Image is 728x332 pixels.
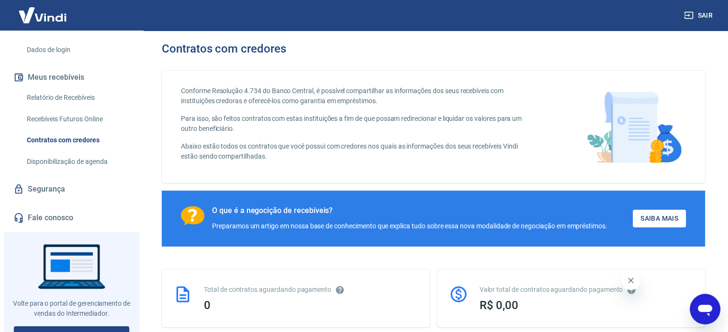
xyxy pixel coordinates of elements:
[23,40,132,60] a: Dados de login
[23,152,132,171] a: Disponibilização de agenda
[11,179,132,200] a: Segurança
[11,0,74,30] img: Vindi
[181,141,535,161] p: Abaixo estão todos os contratos que você possui com credores nos quais as informações dos seus re...
[212,206,607,215] div: O que é a negocição de recebíveis?
[690,294,720,324] iframe: Botão para abrir a janela de mensagens
[582,86,686,168] img: main-image.9f1869c469d712ad33ce.png
[633,210,686,227] a: Saiba Mais
[11,67,132,88] button: Meus recebíveis
[6,7,80,14] span: Olá! Precisa de ajuda?
[11,207,132,228] a: Fale conosco
[23,109,132,129] a: Recebíveis Futuros Online
[23,88,132,107] a: Relatório de Recebíveis
[204,285,418,295] div: Total de contratos aguardando pagamento
[682,7,717,24] button: Sair
[335,285,345,295] svg: Esses contratos não se referem à Vindi, mas sim a outras instituições.
[23,130,132,150] a: Contratos com credores
[480,299,519,312] span: R$ 0,00
[480,285,694,295] div: Valor total de contratos aguardando pagamento
[181,206,204,225] img: Ícone com um ponto de interrogação.
[162,42,286,55] h3: Contratos com credores
[621,271,640,290] iframe: Fechar mensagem
[204,299,418,312] div: 0
[181,114,535,134] p: Para isso, são feitos contratos com estas instituições a fim de que possam redirecionar e liquida...
[212,221,607,231] div: Preparamos um artigo em nossa base de conhecimento que explica tudo sobre essa nova modalidade de...
[181,86,535,106] p: Conforme Resolução 4.734 do Banco Central, é possível compartilhar as informações dos seus recebí...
